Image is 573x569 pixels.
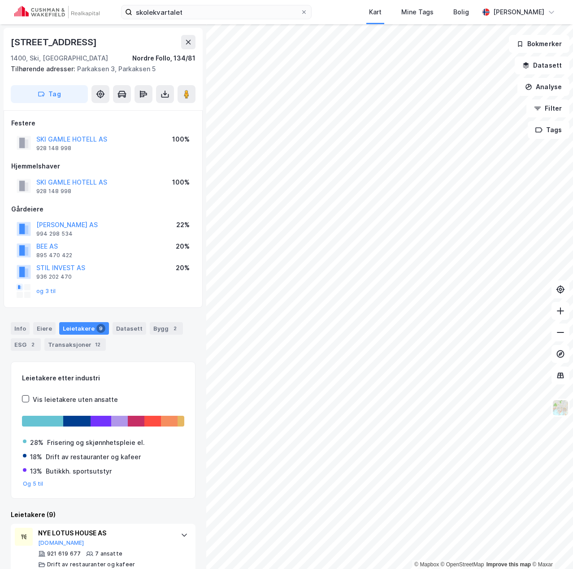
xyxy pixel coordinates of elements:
div: 928 148 998 [36,145,71,152]
button: Filter [526,99,569,117]
button: Tags [528,121,569,139]
div: Nordre Follo, 134/81 [132,53,195,64]
div: Vis leietakere uten ansatte [33,394,118,405]
div: NYE LOTUS HOUSE AS [38,528,172,539]
div: Parkaksen 3, Parkaksen 5 [11,64,188,74]
div: 100% [172,134,190,145]
div: ESG [11,338,41,351]
div: Kart [369,7,382,17]
div: Eiere [33,322,56,335]
span: Tilhørende adresser: [11,65,77,73]
div: 895 470 422 [36,252,72,259]
button: [DOMAIN_NAME] [38,539,84,547]
div: 2 [28,340,37,349]
button: Og 5 til [23,480,43,487]
img: cushman-wakefield-realkapital-logo.202ea83816669bd177139c58696a8fa1.svg [14,6,100,18]
div: 9 [96,324,105,333]
div: Frisering og skjønnhetspleie el. [47,437,145,448]
div: Drift av restauranter og kafeer [46,452,141,462]
input: Søk på adresse, matrikkel, gårdeiere, leietakere eller personer [132,5,300,19]
div: 20% [176,241,190,252]
div: Leietakere etter industri [22,373,184,384]
div: 12 [93,340,102,349]
div: 100% [172,177,190,188]
div: 2 [170,324,179,333]
div: Leietakere (9) [11,509,195,520]
div: Transaksjoner [44,338,106,351]
div: 928 148 998 [36,188,71,195]
div: 994 298 534 [36,230,73,237]
div: Butikkh. sportsutstyr [46,466,112,477]
img: Z [552,399,569,416]
div: Drift av restauranter og kafeer [47,561,135,568]
div: Leietakere [59,322,109,335]
div: 22% [176,220,190,230]
div: Gårdeiere [11,204,195,215]
button: Bokmerker [509,35,569,53]
iframe: Chat Widget [528,526,573,569]
div: Datasett [113,322,146,335]
div: Kontrollprogram for chat [528,526,573,569]
div: 20% [176,263,190,273]
div: 7 ansatte [95,550,122,557]
a: Improve this map [486,561,531,568]
div: 18% [30,452,42,462]
div: 1400, Ski, [GEOGRAPHIC_DATA] [11,53,108,64]
div: [STREET_ADDRESS] [11,35,99,49]
div: 936 202 470 [36,273,72,280]
button: Analyse [517,78,569,96]
button: Datasett [515,56,569,74]
div: Mine Tags [401,7,434,17]
a: OpenStreetMap [441,561,484,568]
div: Festere [11,118,195,129]
div: [PERSON_NAME] [493,7,544,17]
div: 13% [30,466,42,477]
div: 921 619 677 [47,550,81,557]
div: Bygg [150,322,183,335]
div: Bolig [453,7,469,17]
a: Mapbox [414,561,439,568]
div: Info [11,322,30,335]
div: 28% [30,437,43,448]
button: Tag [11,85,88,103]
div: Hjemmelshaver [11,161,195,172]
